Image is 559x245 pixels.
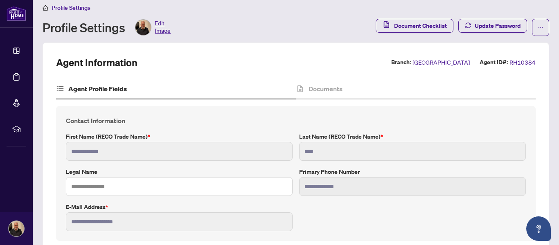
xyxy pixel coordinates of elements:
[66,202,293,211] label: E-mail Address
[480,58,508,67] label: Agent ID#:
[299,167,526,176] label: Primary Phone Number
[66,167,293,176] label: Legal Name
[538,25,543,30] span: ellipsis
[43,19,171,36] div: Profile Settings
[56,56,137,69] h2: Agent Information
[135,20,151,35] img: Profile Icon
[9,221,24,236] img: Profile Icon
[391,58,411,67] label: Branch:
[412,58,470,67] span: [GEOGRAPHIC_DATA]
[155,19,171,36] span: Edit Image
[66,116,526,126] h4: Contact Information
[299,132,526,141] label: Last Name (RECO Trade Name)
[376,19,453,33] button: Document Checklist
[475,19,521,32] span: Update Password
[66,132,293,141] label: First Name (RECO Trade Name)
[52,4,90,11] span: Profile Settings
[7,6,26,21] img: logo
[509,58,536,67] span: RH10384
[43,5,48,11] span: home
[68,84,127,94] h4: Agent Profile Fields
[526,216,551,241] button: Open asap
[309,84,343,94] h4: Documents
[394,19,447,32] span: Document Checklist
[458,19,527,33] button: Update Password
